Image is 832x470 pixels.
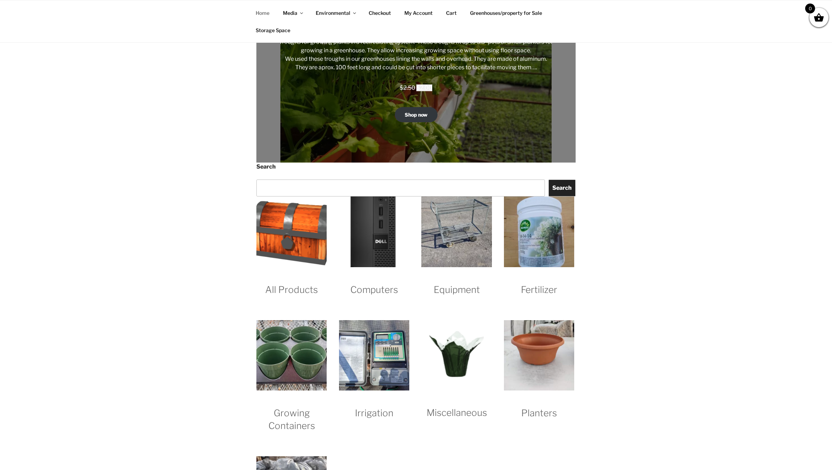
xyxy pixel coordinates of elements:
h2: Irrigation [339,393,409,419]
nav: Top Menu [249,4,583,39]
img: All Products [256,196,327,267]
span: 0 [805,4,815,13]
h2: Miscellaneous [421,393,492,419]
a: Visit product category Irrigation [339,385,409,419]
img: Equipment [421,196,492,267]
a: Shop now [395,107,438,122]
a: Home [249,4,275,22]
a: My Account [398,4,439,22]
h2: Equipment [421,270,492,296]
a: Storage Space [249,22,296,39]
img: Computers [339,196,409,267]
a: Cart [440,4,463,22]
a: Visit product category Fertilizer [504,262,574,296]
p: They are aprox. 100 feet long and could be cut into shorter pieces to facilitate moving them…. [273,63,559,72]
h2: Planters [504,393,574,419]
a: Visit product category Growing Containers [256,385,327,433]
h2: Computers [339,270,409,296]
img: Miscellaneous [421,320,492,390]
a: Visit product category Computers [339,262,409,296]
a: Checkout [362,4,397,22]
a: Greenhouses/property for Sale [464,4,548,22]
img: Planters [504,320,574,390]
a: Visit product category All Products [256,262,327,296]
img: Fertilizer [504,196,574,267]
button: Search [548,180,576,196]
p: Troughs for growing plants in a recirculating system. These troughs fit up to 5.5″ pots or small ... [273,38,559,55]
a: Visit product category Miscellaneous [421,385,492,419]
img: Growing Containers [256,320,327,390]
span: $ [400,84,403,91]
bdi: 2.50 [400,84,415,91]
h2: Fertilizer [504,270,574,296]
p: We used these troughs in our greenhouses lining the walls and overhead. They are made of aluminum. [273,55,559,63]
a: Environmental [309,4,361,22]
h2: All Products [256,270,327,296]
a: Visit product category Planters [504,385,574,419]
h2: Growing Containers [256,393,327,433]
a: Media [277,4,308,22]
span: $ [416,84,420,91]
a: Visit product category Equipment [421,262,492,296]
bdi: 2.00 [416,84,432,91]
label: Search [256,163,576,171]
img: Irrigation [339,320,409,390]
